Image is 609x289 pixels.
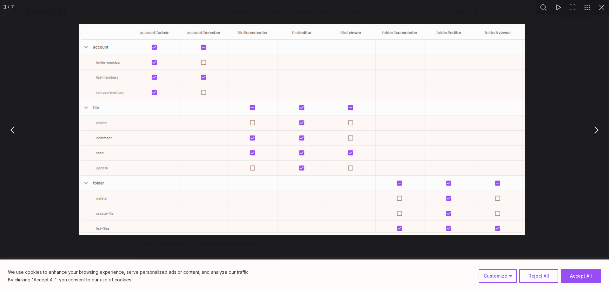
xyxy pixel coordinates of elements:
p: We use cookies to enhance your browsing experience, serve personalized ads or content, and analyz... [8,268,250,276]
button: Reject All [519,269,558,283]
p: By clicking "Accept All", you consent to our use of cookies. [8,276,250,284]
button: Previous [5,122,21,138]
button: Next [588,122,604,138]
button: Accept All [561,269,601,283]
button: Customize [479,269,517,283]
img: Image 3 of 7 [79,24,525,235]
